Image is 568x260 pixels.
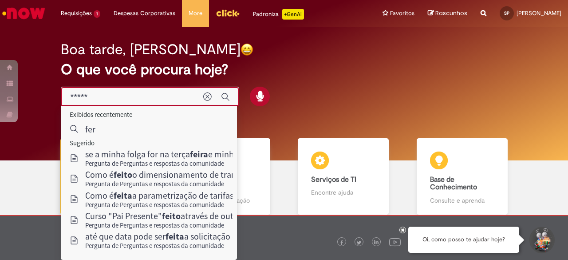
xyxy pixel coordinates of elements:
button: Iniciar Conversa de Suporte [528,227,555,253]
a: Serviços de TI Encontre ajuda [284,138,403,215]
span: SP [504,10,509,16]
img: logo_footer_twitter.png [357,240,361,245]
img: logo_footer_youtube.png [389,236,401,248]
span: [PERSON_NAME] [517,9,561,17]
span: More [189,9,202,18]
a: Tirar dúvidas Tirar dúvidas com Lupi Assist e Gen Ai [47,138,166,215]
a: Rascunhos [428,9,467,18]
div: Oi, como posso te ajudar hoje? [408,227,519,253]
span: Favoritos [390,9,414,18]
h2: O que você procura hoje? [61,62,507,77]
span: Rascunhos [435,9,467,17]
span: Despesas Corporativas [114,9,175,18]
img: happy-face.png [241,43,253,56]
img: click_logo_yellow_360x200.png [216,6,240,20]
b: Serviços de TI [311,175,356,184]
a: Base de Conhecimento Consulte e aprenda [403,138,522,215]
span: 1 [94,10,100,18]
div: Padroniza [253,9,304,20]
p: +GenAi [282,9,304,20]
b: Base de Conhecimento [430,175,477,192]
p: Encontre ajuda [311,188,375,197]
img: ServiceNow [1,4,47,22]
p: Consulte e aprenda [430,196,494,205]
img: logo_footer_facebook.png [339,240,344,245]
img: logo_footer_linkedin.png [374,240,379,245]
span: Requisições [61,9,92,18]
h2: Boa tarde, [PERSON_NAME] [61,42,241,57]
